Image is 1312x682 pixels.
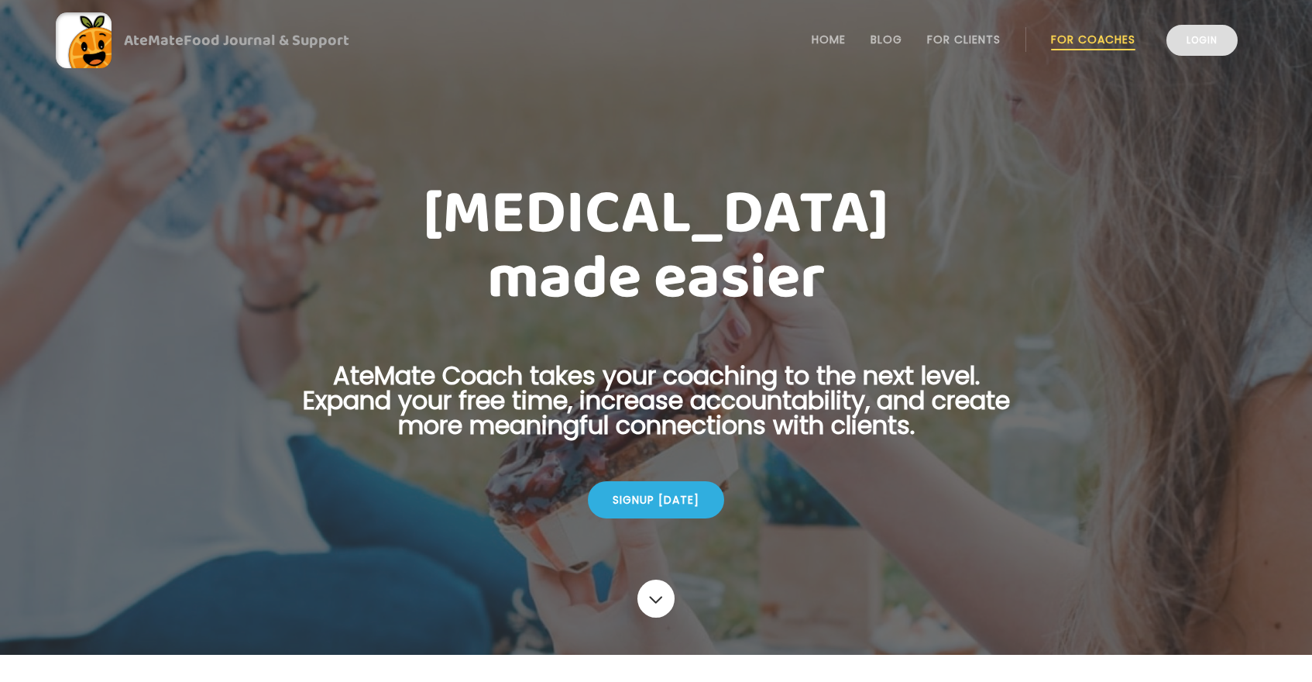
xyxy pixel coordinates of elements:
[278,181,1034,312] h1: [MEDICAL_DATA] made easier
[927,33,1001,46] a: For Clients
[112,28,349,53] div: AteMate
[588,481,724,518] div: Signup [DATE]
[56,12,1256,68] a: AteMateFood Journal & Support
[1051,33,1135,46] a: For Coaches
[1166,25,1238,56] a: Login
[812,33,846,46] a: Home
[184,28,349,53] span: Food Journal & Support
[871,33,902,46] a: Blog
[278,363,1034,456] p: AteMate Coach takes your coaching to the next level. Expand your free time, increase accountabili...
